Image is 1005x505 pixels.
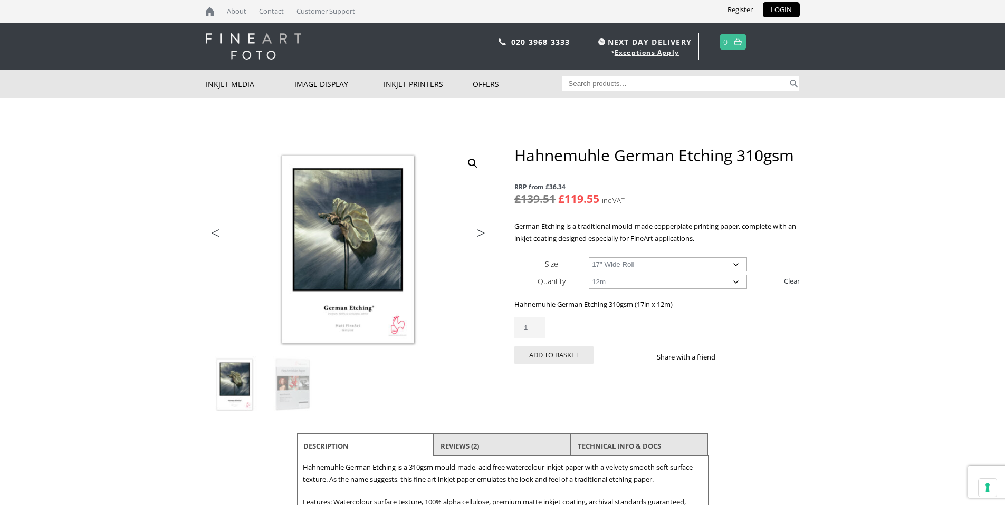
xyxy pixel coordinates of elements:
a: 0 [723,34,728,50]
p: German Etching is a traditional mould-made copperplate printing paper, complete with an inkjet co... [514,220,799,245]
label: Quantity [538,276,566,286]
h1: Hahnemuhle German Etching 310gsm [514,145,799,165]
a: 020 3968 3333 [511,37,570,47]
a: Reviews (2) [441,436,479,455]
button: Add to basket [514,346,594,364]
button: Your consent preferences for tracking technologies [979,479,997,497]
a: LOGIN [763,2,800,17]
img: email sharing button [753,353,762,361]
a: Inkjet Printers [384,70,473,98]
a: Inkjet Media [206,70,295,98]
span: £ [558,191,564,206]
img: logo-white.svg [206,33,301,60]
a: Description [303,436,349,455]
a: Image Display [294,70,384,98]
img: basket.svg [734,38,742,45]
a: Clear options [784,273,800,289]
input: Product quantity [514,317,545,338]
label: Size [545,259,558,269]
img: twitter sharing button [741,353,749,361]
a: Exceptions Apply [615,48,679,57]
span: RRP from £36.34 [514,181,799,193]
img: Hahnemuhle German Etching 310gsm [206,356,263,413]
p: Hahnemuhle German Etching is a 310gsm mould-made, acid free watercolour inkjet paper with a velve... [303,461,703,485]
a: View full-screen image gallery [463,154,482,173]
input: Search products… [562,76,788,91]
button: Search [788,76,800,91]
img: phone.svg [499,38,506,45]
img: time.svg [598,38,605,45]
p: Hahnemuhle German Etching 310gsm (17in x 12m) [514,298,799,310]
span: £ [514,191,521,206]
a: TECHNICAL INFO & DOCS [578,436,661,455]
img: Hahnemuhle German Etching 310gsm - Image 2 [264,356,321,413]
a: Register [720,2,761,17]
p: Share with a friend [657,351,728,363]
img: facebook sharing button [728,353,736,361]
span: NEXT DAY DELIVERY [596,36,692,48]
bdi: 119.55 [558,191,599,206]
bdi: 139.51 [514,191,556,206]
a: Offers [473,70,562,98]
